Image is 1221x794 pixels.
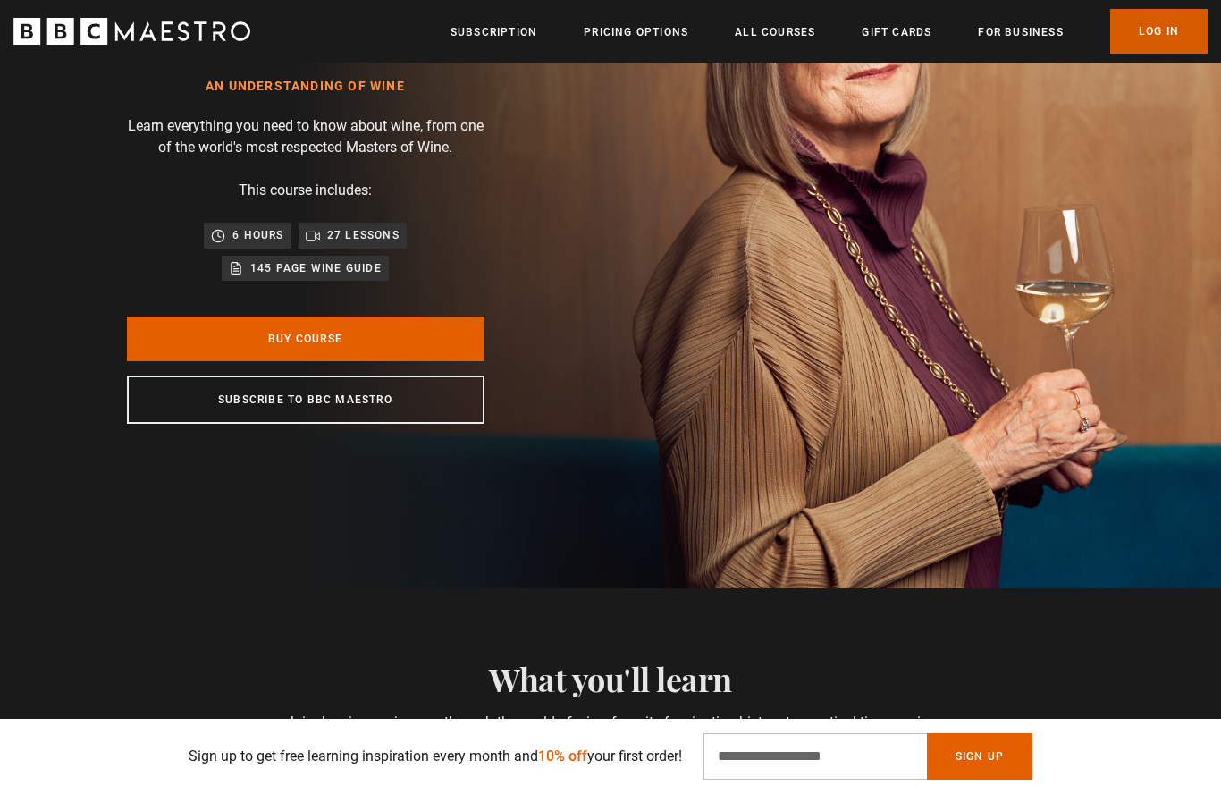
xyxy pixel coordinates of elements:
[13,18,250,45] svg: BBC Maestro
[127,115,484,158] p: Learn everything you need to know about wine, from one of the world's most respected Masters of W...
[584,23,688,41] a: Pricing Options
[538,748,587,764] span: 10% off
[927,733,1032,780] button: Sign Up
[735,23,815,41] a: All Courses
[232,226,283,244] p: 6 hours
[127,317,484,361] a: Buy Course
[250,259,382,277] p: 145 page wine guide
[862,23,931,41] a: Gift Cards
[451,9,1208,54] nav: Primary
[978,23,1063,41] a: For business
[146,80,465,94] h1: An Understanding of Wine
[265,660,957,697] h2: What you'll learn
[451,23,537,41] a: Subscription
[327,226,400,244] p: 27 lessons
[189,746,682,767] p: Sign up to get free learning inspiration every month and your first order!
[127,376,484,424] a: Subscribe to BBC Maestro
[265,712,957,755] p: Join Jancis on a journey through the world of wine, from its fascinating history to practical tip...
[1110,9,1208,54] a: Log In
[239,180,372,201] p: This course includes:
